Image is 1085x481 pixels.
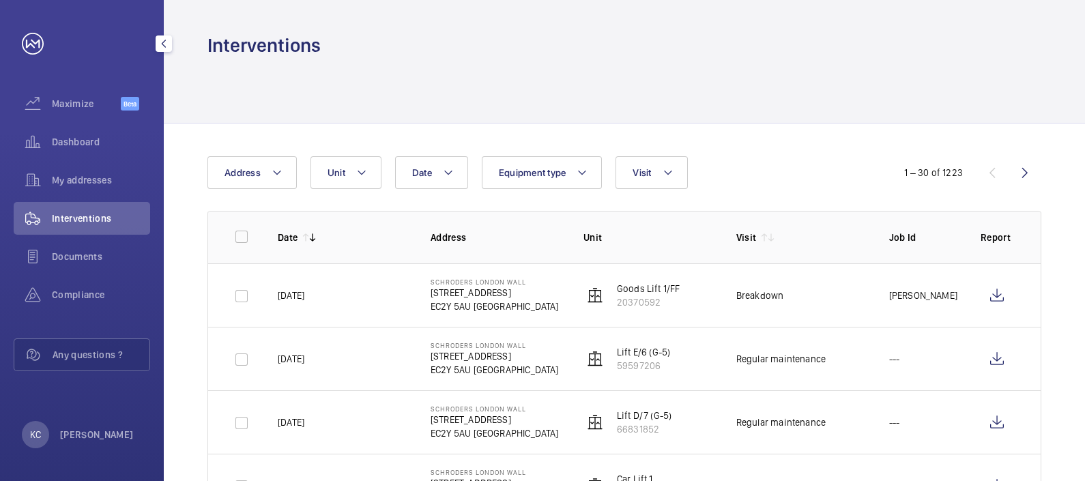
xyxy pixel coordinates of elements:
[981,231,1013,244] p: Report
[431,341,559,349] p: Schroders London Wall
[889,231,959,244] p: Job Id
[52,212,150,225] span: Interventions
[904,166,963,179] div: 1 – 30 of 1223
[889,352,900,366] p: ---
[278,416,304,429] p: [DATE]
[583,231,714,244] p: Unit
[617,422,672,436] p: 66831852
[889,416,900,429] p: ---
[431,300,559,313] p: EC2Y 5AU [GEOGRAPHIC_DATA]
[431,231,562,244] p: Address
[736,416,826,429] div: Regular maintenance
[482,156,603,189] button: Equipment type
[431,278,559,286] p: Schroders London Wall
[30,428,41,441] p: KC
[499,167,566,178] span: Equipment type
[52,97,121,111] span: Maximize
[431,363,559,377] p: EC2Y 5AU [GEOGRAPHIC_DATA]
[736,231,757,244] p: Visit
[587,414,603,431] img: elevator.svg
[617,295,680,309] p: 20370592
[431,349,559,363] p: [STREET_ADDRESS]
[207,156,297,189] button: Address
[278,352,304,366] p: [DATE]
[889,289,957,302] p: [PERSON_NAME]
[278,231,298,244] p: Date
[633,167,651,178] span: Visit
[52,135,150,149] span: Dashboard
[617,409,672,422] p: Lift D/7 (G-5)
[431,405,559,413] p: Schroders London Wall
[53,348,149,362] span: Any questions ?
[617,345,671,359] p: Lift E/6 (G-5)
[617,359,671,373] p: 59597206
[225,167,261,178] span: Address
[431,468,559,476] p: Schroders London Wall
[412,167,432,178] span: Date
[587,287,603,304] img: elevator.svg
[431,286,559,300] p: [STREET_ADDRESS]
[121,97,139,111] span: Beta
[431,413,559,426] p: [STREET_ADDRESS]
[52,250,150,263] span: Documents
[736,289,784,302] div: Breakdown
[736,352,826,366] div: Regular maintenance
[310,156,381,189] button: Unit
[52,173,150,187] span: My addresses
[207,33,321,58] h1: Interventions
[278,289,304,302] p: [DATE]
[431,426,559,440] p: EC2Y 5AU [GEOGRAPHIC_DATA]
[52,288,150,302] span: Compliance
[328,167,345,178] span: Unit
[60,428,134,441] p: [PERSON_NAME]
[617,282,680,295] p: Goods Lift 1/FF
[395,156,468,189] button: Date
[616,156,687,189] button: Visit
[587,351,603,367] img: elevator.svg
